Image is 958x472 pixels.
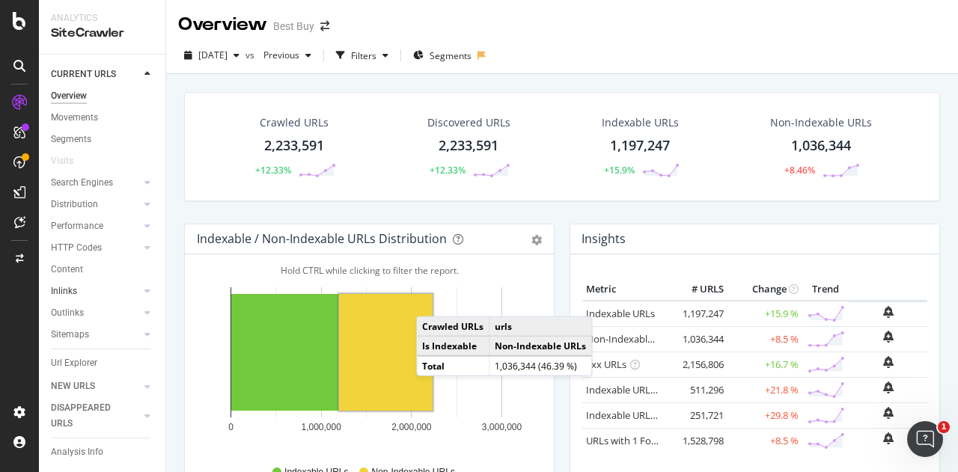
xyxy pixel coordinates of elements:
text: 3,000,000 [482,422,522,432]
button: [DATE] [178,43,245,67]
td: +29.8 % [727,402,802,428]
div: Crawled URLs [260,115,329,130]
div: 2,233,591 [439,136,498,156]
div: Visits [51,153,73,169]
div: Indexable URLs [602,115,679,130]
td: Total [417,356,489,376]
div: 2,233,591 [264,136,324,156]
th: Trend [802,278,849,301]
div: NEW URLS [51,378,95,394]
div: Overview [51,88,87,104]
td: +16.7 % [727,352,802,377]
a: Outlinks [51,305,140,321]
a: Indexable URLs with Bad H1 [586,383,711,396]
a: 2xx URLs [586,358,626,371]
td: Is Indexable [417,336,489,356]
div: CURRENT URLS [51,67,116,82]
text: 1,000,000 [301,422,341,432]
div: Discovered URLs [427,115,510,130]
text: 2,000,000 [391,422,432,432]
td: 511,296 [668,377,727,402]
td: 1,197,247 [668,301,727,327]
div: bell-plus [883,331,894,343]
div: +8.46% [784,164,815,177]
div: Filters [351,49,376,62]
td: 1,528,798 [668,428,727,453]
div: 1,197,247 [610,136,670,156]
div: bell-plus [883,381,894,393]
div: Best Buy [273,19,314,34]
a: Movements [51,110,155,126]
td: Crawled URLs [417,317,489,337]
span: Segments [430,49,472,62]
td: 1,036,344 (46.39 %) [489,356,592,376]
iframe: Intercom live chat [907,421,943,457]
td: Non-Indexable URLs [489,336,592,356]
a: Sitemaps [51,327,140,343]
div: Sitemaps [51,327,89,343]
a: HTTP Codes [51,240,140,256]
div: bell-plus [883,432,894,444]
div: Outlinks [51,305,84,321]
td: +21.8 % [727,377,802,402]
button: Previous [257,43,317,67]
td: +15.9 % [727,301,802,327]
a: Indexable URLs with Bad Description [586,408,749,422]
div: Indexable / Non-Indexable URLs Distribution [197,231,447,246]
span: 2025 Aug. 19th [198,49,228,61]
div: HTTP Codes [51,240,102,256]
a: Indexable URLs [586,307,655,320]
button: Filters [330,43,394,67]
div: Inlinks [51,283,77,299]
div: Distribution [51,197,98,212]
th: Change [727,278,802,301]
span: vs [245,49,257,61]
a: CURRENT URLS [51,67,140,82]
div: bell-plus [883,407,894,419]
h4: Insights [582,229,626,249]
a: Non-Indexable URLs [586,332,677,346]
div: gear [531,235,542,245]
a: Content [51,262,155,278]
td: +8.5 % [727,428,802,453]
a: Distribution [51,197,140,212]
td: 2,156,806 [668,352,727,377]
div: A chart. [197,278,537,452]
div: +12.33% [255,164,291,177]
a: Performance [51,218,140,234]
div: SiteCrawler [51,25,153,42]
div: Url Explorer [51,355,97,371]
span: 1 [938,421,950,433]
a: Visits [51,153,88,169]
a: NEW URLS [51,378,140,394]
td: urls [489,317,592,337]
div: Overview [178,12,267,37]
text: 0 [228,422,234,432]
a: Analysis Info [51,444,155,460]
div: Performance [51,218,103,234]
a: Search Engines [51,175,140,191]
div: Content [51,262,83,278]
th: # URLS [668,278,727,301]
div: +12.33% [430,164,466,177]
span: Previous [257,49,299,61]
div: DISAPPEARED URLS [51,400,126,432]
th: Metric [582,278,668,301]
div: Non-Indexable URLs [770,115,872,130]
div: Analytics [51,12,153,25]
div: Analysis Info [51,444,103,460]
td: 251,721 [668,402,727,428]
div: Movements [51,110,98,126]
a: Inlinks [51,283,140,299]
div: bell-plus [883,306,894,318]
div: arrow-right-arrow-left [320,21,329,31]
div: 1,036,344 [791,136,851,156]
button: Segments [407,43,478,67]
td: +8.5 % [727,326,802,352]
a: Segments [51,132,155,147]
a: DISAPPEARED URLS [51,400,140,432]
td: 1,036,344 [668,326,727,352]
a: Overview [51,88,155,104]
div: bell-plus [883,356,894,368]
div: Search Engines [51,175,113,191]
